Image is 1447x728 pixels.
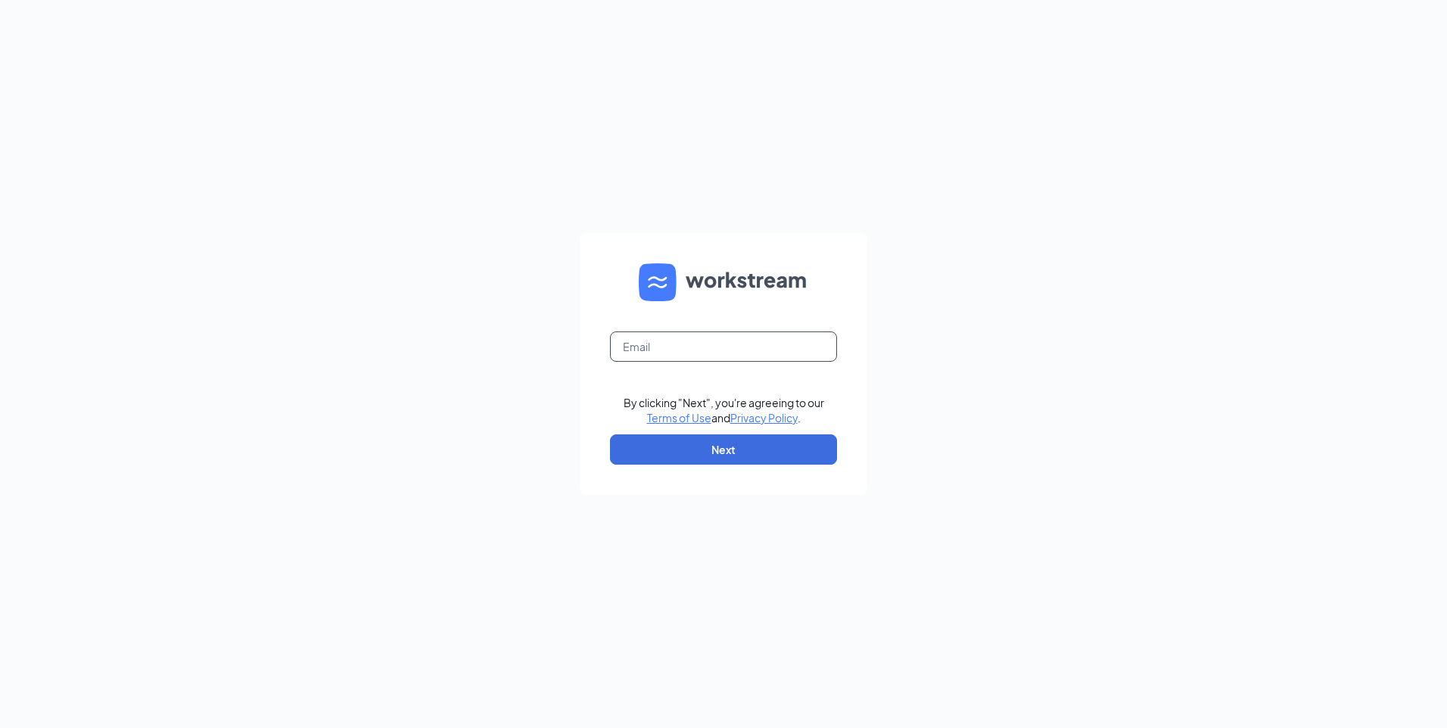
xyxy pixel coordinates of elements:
input: Email [610,331,837,362]
img: WS logo and Workstream text [639,263,808,301]
a: Terms of Use [647,411,711,425]
a: Privacy Policy [730,411,798,425]
button: Next [610,434,837,465]
div: By clicking "Next", you're agreeing to our and . [624,395,824,425]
